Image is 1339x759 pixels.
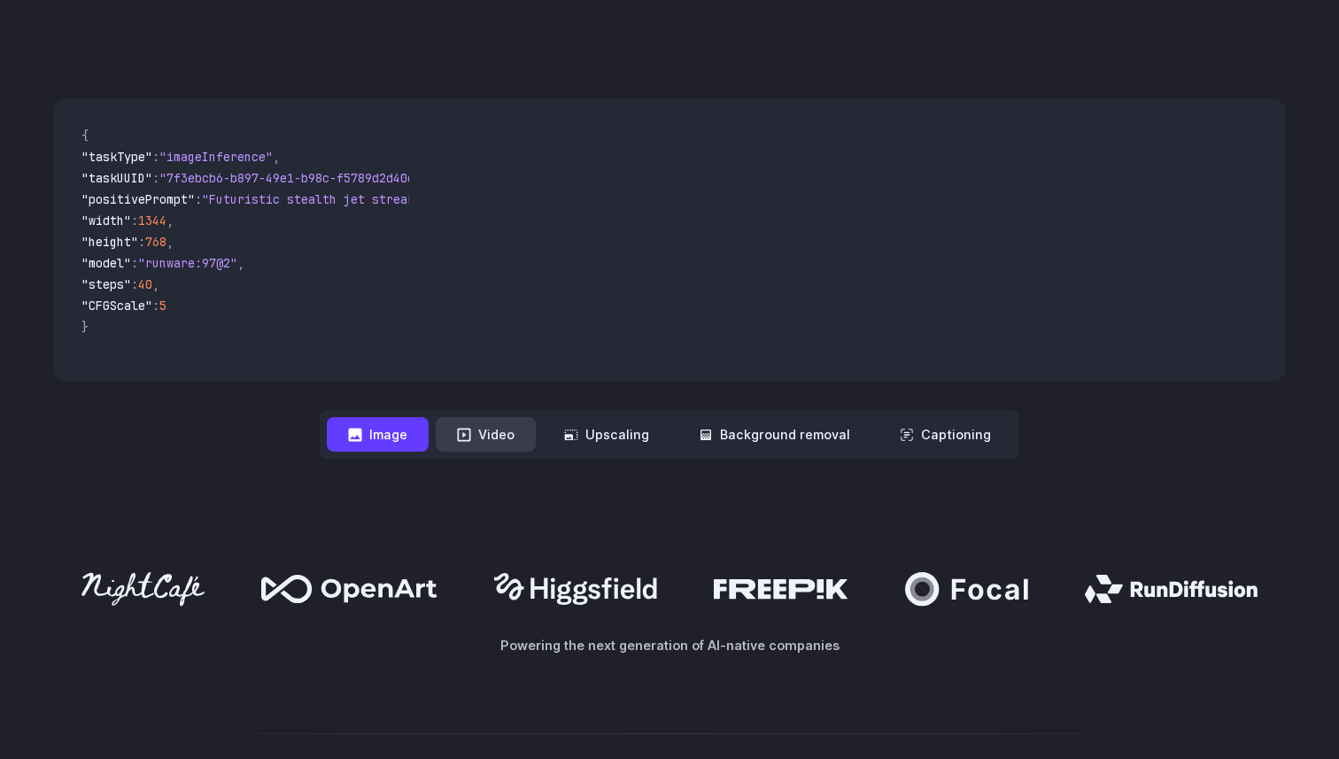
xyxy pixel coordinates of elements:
[53,635,1286,655] p: Powering the next generation of AI-native companies
[81,170,152,186] span: "taskUUID"
[145,234,166,250] span: 768
[273,149,280,165] span: ,
[166,213,174,228] span: ,
[152,276,159,292] span: ,
[159,149,273,165] span: "imageInference"
[152,298,159,314] span: :
[138,234,145,250] span: :
[195,191,202,207] span: :
[543,417,670,452] button: Upscaling
[138,255,237,271] span: "runware:97@2"
[166,234,174,250] span: ,
[152,170,159,186] span: :
[81,255,131,271] span: "model"
[138,276,152,292] span: 40
[81,213,131,228] span: "width"
[878,417,1012,452] button: Captioning
[202,191,847,207] span: "Futuristic stealth jet streaking through a neon-lit cityscape with glowing purple exhaust"
[81,234,138,250] span: "height"
[81,128,89,143] span: {
[677,417,871,452] button: Background removal
[159,170,429,186] span: "7f3ebcb6-b897-49e1-b98c-f5789d2d40d7"
[81,191,195,207] span: "positivePrompt"
[237,255,244,271] span: ,
[81,149,152,165] span: "taskType"
[81,276,131,292] span: "steps"
[152,149,159,165] span: :
[327,417,429,452] button: Image
[131,255,138,271] span: :
[81,319,89,335] span: }
[131,276,138,292] span: :
[138,213,166,228] span: 1344
[131,213,138,228] span: :
[159,298,166,314] span: 5
[81,298,152,314] span: "CFGScale"
[436,417,536,452] button: Video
